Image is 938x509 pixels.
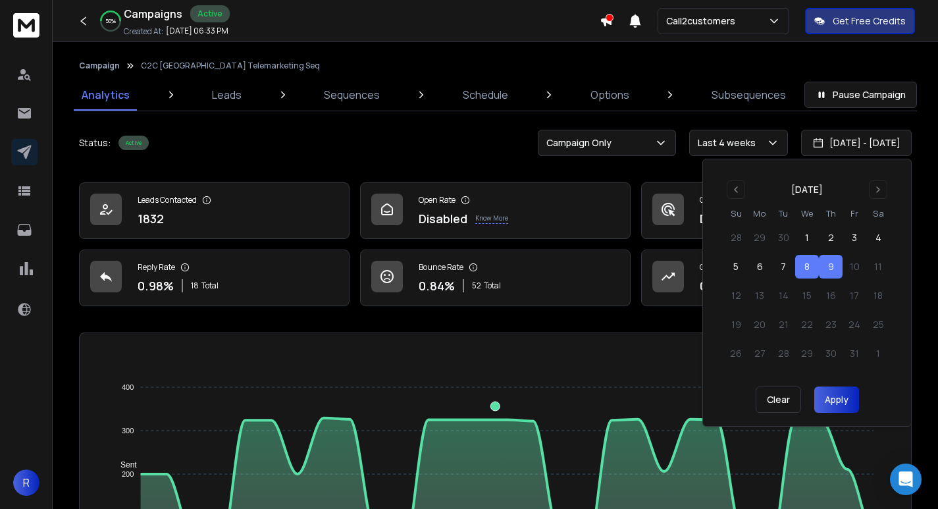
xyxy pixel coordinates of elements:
button: 3 [843,226,866,250]
div: Active [190,5,230,22]
button: 30 [771,226,795,250]
p: Know More [475,213,508,224]
a: Click RateDisabledKnow More [641,182,912,239]
a: Bounce Rate0.84%52Total [360,250,631,306]
p: Open Rate [419,195,456,205]
a: Subsequences [704,79,794,111]
p: Leads [212,87,242,103]
button: Pause Campaign [804,82,917,108]
th: Wednesday [795,207,819,221]
button: 28 [724,226,748,250]
button: Clear [756,387,801,413]
span: Total [201,281,219,291]
p: Subsequences [712,87,786,103]
tspan: 400 [122,383,134,391]
button: Apply [814,387,859,413]
button: Go to next month [869,180,887,199]
a: Leads [204,79,249,111]
p: Leads Contacted [138,195,197,205]
button: 29 [748,226,771,250]
th: Friday [843,207,866,221]
button: Go to previous month [727,180,745,199]
p: [DATE] 06:33 PM [166,26,228,36]
button: 5 [724,255,748,279]
button: [DATE] - [DATE] [801,130,912,156]
a: Reply Rate0.98%18Total [79,250,350,306]
p: Opportunities [700,262,749,273]
button: 8 [795,255,819,279]
p: Disabled [700,209,748,228]
button: 1 [795,226,819,250]
p: Schedule [463,87,508,103]
p: C2C [GEOGRAPHIC_DATA] Telemarketing Seq [141,61,320,71]
th: Saturday [866,207,890,221]
p: 1832 [138,209,164,228]
span: 52 [472,281,481,291]
a: Sequences [316,79,388,111]
a: Opportunities0$0 [641,250,912,306]
button: 9 [819,255,843,279]
button: Get Free Credits [805,8,915,34]
p: 0.98 % [138,277,174,295]
th: Sunday [724,207,748,221]
p: Sequences [324,87,380,103]
p: Get Free Credits [833,14,906,28]
th: Thursday [819,207,843,221]
a: Analytics [74,79,138,111]
p: Analytics [82,87,130,103]
div: Open Intercom Messenger [890,464,922,495]
p: 0.84 % [419,277,455,295]
p: 50 % [105,17,116,25]
button: Campaign [79,61,120,71]
p: Bounce Rate [419,262,463,273]
a: Leads Contacted1832 [79,182,350,239]
a: Schedule [455,79,516,111]
p: Disabled [419,209,467,228]
p: Status: [79,136,111,149]
span: Sent [111,460,137,469]
a: Open RateDisabledKnow More [360,182,631,239]
button: 2 [819,226,843,250]
p: Call2customers [666,14,741,28]
button: 6 [748,255,771,279]
p: Created At: [124,26,163,37]
button: 7 [771,255,795,279]
span: 18 [191,281,199,291]
a: Options [583,79,637,111]
p: 0 [700,277,707,295]
button: 4 [866,226,890,250]
p: Campaign Only [546,136,617,149]
button: R [13,469,39,496]
div: Active [118,136,149,150]
div: [DATE] [791,183,823,196]
p: Reply Rate [138,262,175,273]
p: Options [590,87,629,103]
span: Total [484,281,501,291]
th: Monday [748,207,771,221]
th: Tuesday [771,207,795,221]
tspan: 300 [122,427,134,435]
p: Last 4 weeks [698,136,761,149]
tspan: 200 [122,470,134,478]
p: Click Rate [700,195,735,205]
h1: Campaigns [124,6,182,22]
